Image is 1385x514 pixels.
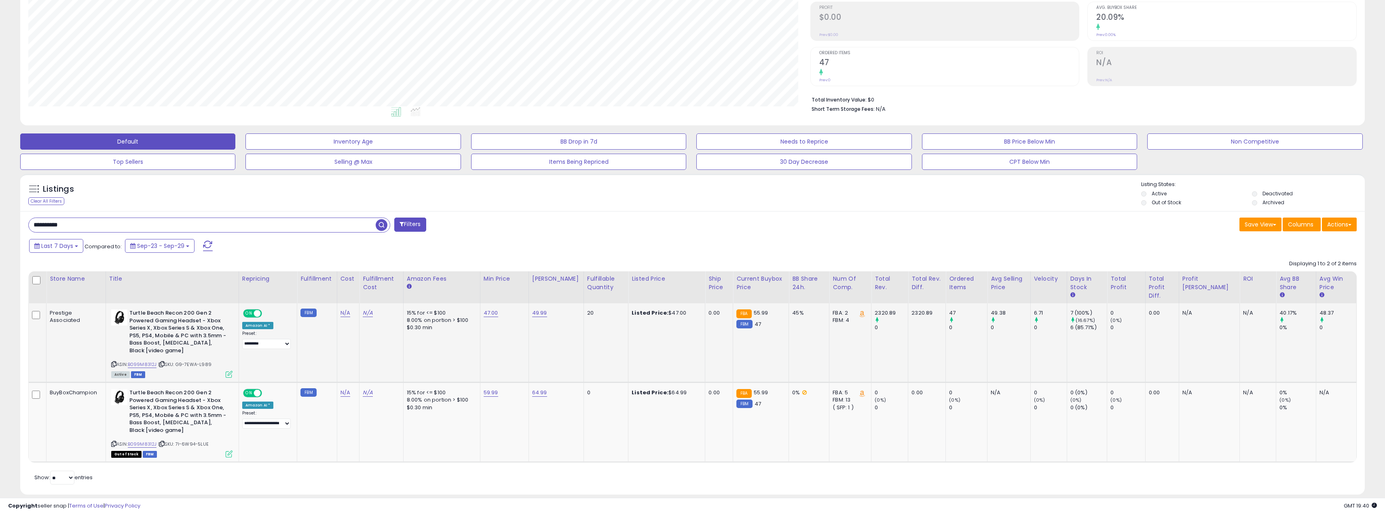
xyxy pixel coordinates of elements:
[1279,324,1316,331] div: 0%
[129,309,228,356] b: Turtle Beach Recon 200 Gen 2 Powered Gaming Headset - Xbox Series X, Xbox Series S & Xbox One, PS...
[1279,397,1291,403] small: (0%)
[1182,309,1234,317] div: N/A
[812,94,1351,104] li: $0
[991,309,1030,317] div: 49.38
[819,13,1079,23] h2: $0.00
[111,389,233,457] div: ASIN:
[394,218,426,232] button: Filters
[128,361,157,368] a: B099M8312J
[471,133,686,150] button: BB Drop in 7d
[484,275,525,283] div: Min Price
[1319,292,1324,299] small: Avg Win Price.
[50,309,99,324] div: Prestige Associated
[819,32,838,37] small: Prev: $0.00
[1034,324,1067,331] div: 0
[587,309,622,317] div: 20
[1243,309,1270,317] div: N/A
[34,474,93,481] span: Show: entries
[20,154,235,170] button: Top Sellers
[1344,502,1377,510] span: 2025-10-7 19:40 GMT
[158,441,209,447] span: | SKU: 7I-6W94-5LUE
[50,389,99,396] div: BuyBoxChampion
[1110,324,1145,331] div: 0
[1110,404,1145,411] div: 0
[1070,309,1107,317] div: 7 (100%)
[1289,260,1357,268] div: Displaying 1 to 2 of 2 items
[1279,292,1284,299] small: Avg BB Share.
[20,133,235,150] button: Default
[696,133,911,150] button: Needs to Reprice
[1149,309,1173,317] div: 0.00
[340,389,350,397] a: N/A
[137,242,184,250] span: Sep-23 - Sep-29
[812,106,875,112] b: Short Term Storage Fees:
[1152,199,1181,206] label: Out of Stock
[875,275,905,292] div: Total Rev.
[484,309,498,317] a: 47.00
[1096,13,1356,23] h2: 20.09%
[833,275,868,292] div: Num of Comp.
[1322,218,1357,231] button: Actions
[1096,32,1116,37] small: Prev: 0.00%
[43,184,74,195] h5: Listings
[111,309,127,326] img: 31eGrqeDk8L._SL40_.jpg
[245,133,461,150] button: Inventory Age
[1096,6,1356,10] span: Avg. Buybox Share
[833,396,865,404] div: FBM: 13
[755,400,761,408] span: 47
[922,133,1137,150] button: BB Price Below Min
[632,389,699,396] div: $64.99
[875,397,886,403] small: (0%)
[736,309,751,318] small: FBA
[1262,190,1293,197] label: Deactivated
[736,389,751,398] small: FBA
[911,389,939,396] div: 0.00
[949,389,987,396] div: 0
[949,309,987,317] div: 47
[812,96,867,103] b: Total Inventory Value:
[300,388,316,397] small: FBM
[242,322,274,329] div: Amazon AI *
[1110,317,1122,324] small: (0%)
[407,324,474,331] div: $0.30 min
[632,275,702,283] div: Listed Price
[911,309,939,317] div: 2320.89
[85,243,122,250] span: Compared to:
[111,309,233,377] div: ASIN:
[242,275,294,283] div: Repricing
[792,389,823,396] div: 0%
[407,396,474,404] div: 8.00% on portion > $100
[1110,389,1145,396] div: 0
[1279,389,1316,396] div: 0%
[300,275,333,283] div: Fulfillment
[131,371,146,378] span: FBM
[755,320,761,328] span: 47
[1096,58,1356,69] h2: N/A
[991,324,1030,331] div: 0
[471,154,686,170] button: Items Being Repriced
[28,197,64,205] div: Clear All Filters
[340,275,356,283] div: Cost
[484,389,498,397] a: 59.99
[696,154,911,170] button: 30 Day Decrease
[1034,404,1067,411] div: 0
[1070,275,1104,292] div: Days In Stock
[129,389,228,436] b: Turtle Beach Recon 200 Gen 2 Powered Gaming Headset - Xbox Series X, Xbox Series S & Xbox One, PS...
[708,275,730,292] div: Ship Price
[125,239,195,253] button: Sep-23 - Sep-29
[1149,389,1173,396] div: 0.00
[1283,218,1321,231] button: Columns
[50,275,102,283] div: Store Name
[407,283,412,290] small: Amazon Fees.
[1182,389,1234,396] div: N/A
[991,275,1027,292] div: Avg Selling Price
[1262,199,1284,206] label: Archived
[875,309,908,317] div: 2320.89
[632,389,668,396] b: Listed Price:
[1034,275,1064,283] div: Velocity
[1096,78,1112,82] small: Prev: N/A
[949,275,984,292] div: Ordered Items
[754,309,768,317] span: 55.99
[41,242,73,250] span: Last 7 Days
[1149,275,1176,300] div: Total Profit Diff.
